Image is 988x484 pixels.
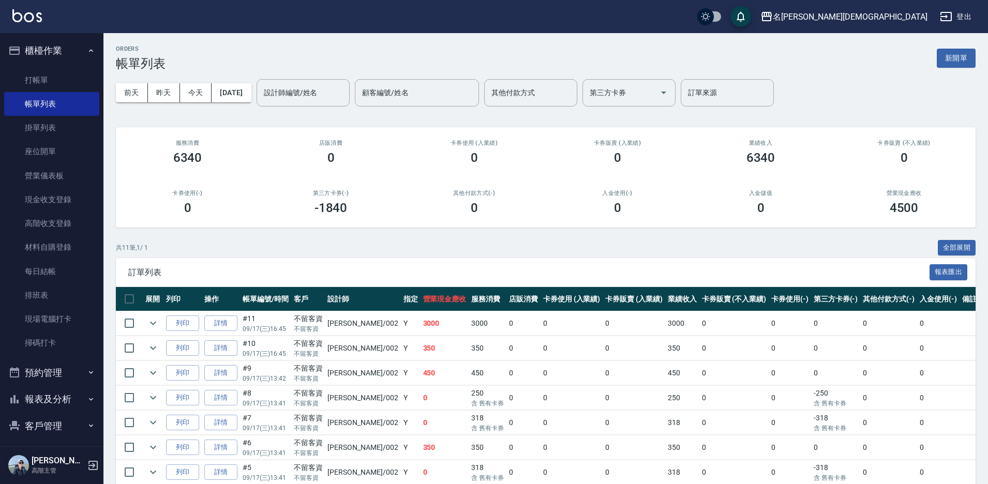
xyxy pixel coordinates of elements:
button: 員工及薪資 [4,439,99,466]
button: 登出 [936,7,976,26]
button: 今天 [180,83,212,102]
td: 0 [769,386,811,410]
th: 展開 [143,287,163,311]
button: expand row [145,315,161,331]
td: 0 [860,311,917,336]
a: 詳情 [204,390,237,406]
button: 列印 [166,440,199,456]
button: 列印 [166,315,199,331]
td: Y [401,361,421,385]
p: 不留客資 [294,374,323,383]
td: 0 [541,361,603,385]
h2: 入金儲值 [701,190,820,196]
th: 第三方卡券(-) [811,287,861,311]
p: 共 11 筆, 1 / 1 [116,243,148,252]
td: 0 [917,435,960,460]
p: 不留客資 [294,349,323,358]
td: 0 [811,435,861,460]
td: 0 [603,386,665,410]
a: 高階收支登錄 [4,211,99,235]
h3: 0 [901,150,908,165]
a: 現場電腦打卡 [4,307,99,331]
p: 不留客資 [294,473,323,482]
td: 350 [665,435,699,460]
p: 含 舊有卡券 [814,424,858,433]
h2: 其他付款方式(-) [415,190,533,196]
p: 含 舊有卡券 [471,399,504,408]
td: 0 [860,336,917,360]
a: 座位開單 [4,140,99,163]
p: 含 舊有卡券 [814,473,858,482]
th: 備註 [960,287,979,311]
a: 報表匯出 [930,267,968,277]
button: expand row [145,390,161,405]
td: 0 [860,361,917,385]
h3: 6340 [173,150,202,165]
td: 0 [421,386,469,410]
td: 0 [811,311,861,336]
p: 含 舊有卡券 [814,399,858,408]
td: [PERSON_NAME] /002 [325,386,400,410]
th: 帳單編號/時間 [240,287,291,311]
a: 每日結帳 [4,260,99,283]
td: 0 [603,336,665,360]
td: 0 [541,336,603,360]
td: Y [401,435,421,460]
a: 排班表 [4,283,99,307]
h2: 卡券使用(-) [128,190,247,196]
th: 卡券販賣 (不入業績) [699,287,769,311]
th: 操作 [202,287,240,311]
td: 0 [769,361,811,385]
a: 營業儀表板 [4,164,99,188]
td: 0 [541,311,603,336]
a: 打帳單 [4,68,99,92]
p: 09/17 (三) 13:42 [243,374,289,383]
h3: 0 [471,150,478,165]
p: 09/17 (三) 13:41 [243,448,289,458]
h2: 卡券販賣 (入業績) [558,140,677,146]
td: [PERSON_NAME] /002 [325,311,400,336]
th: 店販消費 [506,287,541,311]
th: 業績收入 [665,287,699,311]
button: 新開單 [937,49,976,68]
th: 其他付款方式(-) [860,287,917,311]
h2: 第三方卡券(-) [272,190,390,196]
td: Y [401,386,421,410]
td: 0 [917,361,960,385]
div: 不留客資 [294,437,323,448]
a: 詳情 [204,440,237,456]
td: 0 [917,386,960,410]
td: 0 [506,336,541,360]
th: 設計師 [325,287,400,311]
td: 350 [421,336,469,360]
a: 帳單列表 [4,92,99,116]
td: 0 [860,411,917,435]
td: Y [401,336,421,360]
h3: 0 [614,201,621,215]
button: expand row [145,365,161,381]
button: 列印 [166,340,199,356]
p: 不留客資 [294,424,323,433]
td: -318 [811,411,861,435]
td: 0 [769,336,811,360]
img: Logo [12,9,42,22]
button: 名[PERSON_NAME][DEMOGRAPHIC_DATA] [756,6,932,27]
td: 250 [665,386,699,410]
a: 詳情 [204,464,237,480]
td: #10 [240,336,291,360]
p: 09/17 (三) 16:45 [243,324,289,334]
h3: 0 [757,201,765,215]
p: 含 舊有卡券 [471,424,504,433]
h3: 0 [184,201,191,215]
button: 昨天 [148,83,180,102]
td: 0 [603,435,665,460]
button: 全部展開 [938,240,976,256]
td: 350 [665,336,699,360]
td: [PERSON_NAME] /002 [325,411,400,435]
td: 350 [421,435,469,460]
button: expand row [145,464,161,480]
th: 列印 [163,287,202,311]
h3: 6340 [746,150,775,165]
div: 不留客資 [294,413,323,424]
div: 不留客資 [294,388,323,399]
